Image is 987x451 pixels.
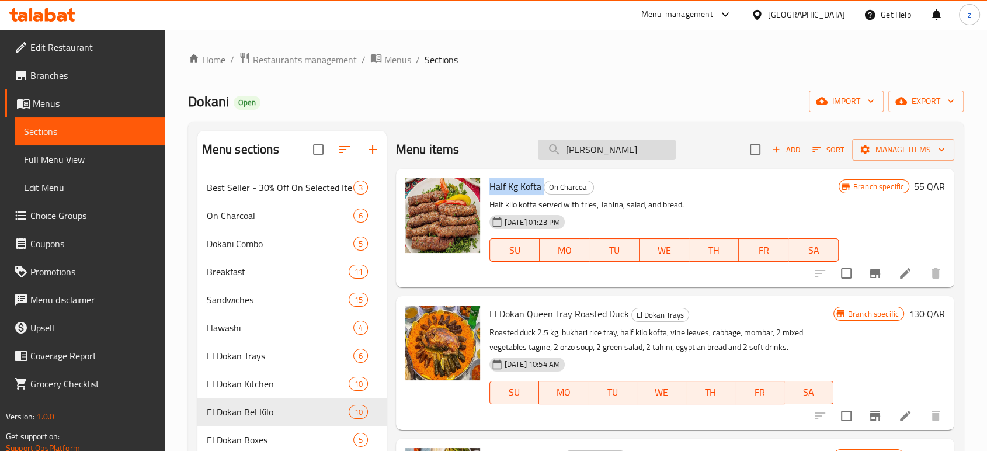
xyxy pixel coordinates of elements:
button: delete [922,402,950,430]
button: SU [489,238,540,262]
span: Branch specific [849,181,909,192]
span: z [968,8,971,21]
span: Choice Groups [30,209,155,223]
span: Upsell [30,321,155,335]
div: items [353,321,368,335]
li: / [362,53,366,67]
button: TH [686,381,735,404]
span: SU [495,242,535,259]
button: TU [588,381,637,404]
span: 4 [354,322,367,334]
div: Sandwiches15 [197,286,387,314]
button: export [888,91,964,112]
span: Menu disclaimer [30,293,155,307]
span: 15 [349,294,367,306]
button: import [809,91,884,112]
span: Menus [384,53,411,67]
span: Sort items [805,141,852,159]
h2: Menu items [396,141,460,158]
span: Select to update [834,261,859,286]
a: Edit menu item [898,266,912,280]
button: TH [689,238,739,262]
span: Hawashi [207,321,353,335]
div: On Charcoal6 [197,202,387,230]
span: FR [740,384,780,401]
a: Promotions [5,258,165,286]
span: Edit Menu [24,181,155,195]
span: Open [234,98,260,107]
span: 10 [349,407,367,418]
p: Roasted duck 2.5 kg, bukhari rice tray, half kilo kofta, vine leaves, cabbage, mombar, 2 mixed ve... [489,325,833,355]
a: Edit Restaurant [5,33,165,61]
a: Upsell [5,314,165,342]
div: El Dokan Bel Kilo10 [197,398,387,426]
span: TH [694,242,734,259]
h2: Menu sections [202,141,279,158]
div: Open [234,96,260,110]
button: MO [539,381,588,404]
span: El Dokan Queen Tray Roasted Duck [489,305,629,322]
span: TU [593,384,632,401]
button: WE [637,381,686,404]
div: On Charcoal [207,209,353,223]
span: Breakfast [207,265,349,279]
span: Best Seller - 30% Off On Selected Items [207,181,353,195]
button: SA [788,238,838,262]
span: 6 [354,210,367,221]
div: items [349,377,367,391]
span: 10 [349,379,367,390]
a: Grocery Checklist [5,370,165,398]
span: Grocery Checklist [30,377,155,391]
button: TU [589,238,639,262]
a: Choice Groups [5,202,165,230]
span: Dokani [188,88,229,115]
span: Sections [425,53,458,67]
div: items [353,433,368,447]
span: El Dokan Boxes [207,433,353,447]
div: Dokani Combo5 [197,230,387,258]
a: Menus [370,52,411,67]
div: On Charcoal [544,181,594,195]
div: Menu-management [641,8,713,22]
a: Coverage Report [5,342,165,370]
span: 11 [349,266,367,277]
button: delete [922,259,950,287]
span: Restaurants management [253,53,357,67]
div: items [353,181,368,195]
a: Restaurants management [239,52,357,67]
a: Sections [15,117,165,145]
span: El Dokan Bel Kilo [207,405,349,419]
span: Branches [30,68,155,82]
div: [GEOGRAPHIC_DATA] [768,8,845,21]
span: 3 [354,182,367,193]
button: Manage items [852,139,954,161]
div: items [349,293,367,307]
div: items [353,209,368,223]
div: El Dokan Trays6 [197,342,387,370]
span: Coupons [30,237,155,251]
a: Branches [5,61,165,89]
div: El Dokan Trays [207,349,353,363]
span: Sections [24,124,155,138]
a: Home [188,53,225,67]
div: Hawashi4 [197,314,387,342]
span: 5 [354,435,367,446]
span: [DATE] 10:54 AM [500,359,565,370]
div: items [349,265,367,279]
span: Add item [767,141,805,159]
span: WE [644,242,684,259]
button: WE [640,238,689,262]
span: Dokani Combo [207,237,353,251]
span: Sort [812,143,844,157]
span: [DATE] 01:23 PM [500,217,565,228]
span: 6 [354,351,367,362]
span: El Dokan Kitchen [207,377,349,391]
span: MO [544,242,585,259]
span: Menus [33,96,155,110]
span: SA [789,384,829,401]
img: Half Kg Kofta [405,178,480,253]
